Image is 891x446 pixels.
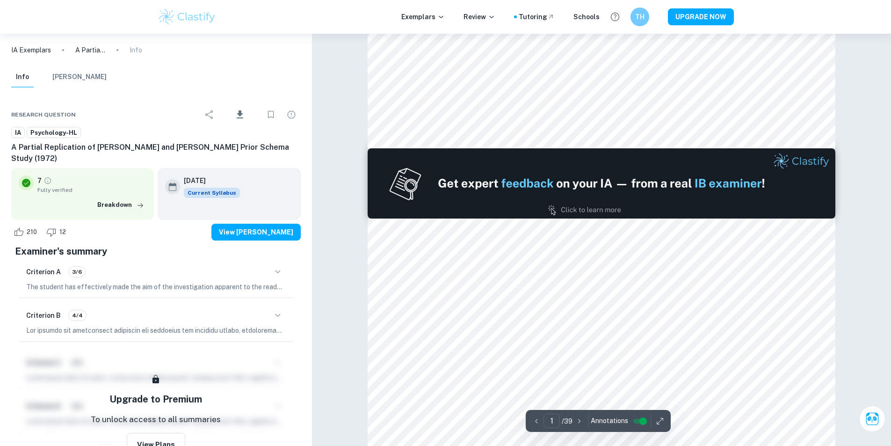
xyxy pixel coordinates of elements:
[43,176,52,185] a: Grade fully verified
[634,12,645,22] h6: TH
[401,12,445,22] p: Exemplars
[27,128,80,138] span: Psychology-HL
[184,188,240,198] div: This exemplar is based on the current syllabus. Feel free to refer to it for inspiration/ideas wh...
[607,9,623,25] button: Help and Feedback
[368,148,835,219] img: Ad
[109,392,202,406] h5: Upgrade to Premium
[22,227,42,237] span: 210
[464,12,495,22] p: Review
[52,67,107,88] button: [PERSON_NAME]
[75,45,105,55] p: A Partial Replication of [PERSON_NAME] and [PERSON_NAME] Prior Schema Study (1972)
[26,325,286,336] p: Lor ipsumdo sit ametconsect adipiscin eli seddoeius tem incididu utlabo, etdoloremagna ali Enimad...
[11,142,301,164] h6: A Partial Replication of [PERSON_NAME] and [PERSON_NAME] Prior Schema Study (1972)
[91,414,221,426] p: To unlock access to all summaries
[261,105,280,124] div: Bookmark
[26,267,61,277] h6: Criterion A
[519,12,555,22] a: Tutoring
[54,227,71,237] span: 12
[11,67,34,88] button: Info
[27,127,81,139] a: Psychology-HL
[158,7,217,26] img: Clastify logo
[859,406,885,432] button: Ask Clai
[26,282,286,292] p: The student has effectively made the aim of the investigation apparent to the reader by explicitl...
[11,45,51,55] a: IA Exemplars
[15,244,297,258] h5: Examiner's summary
[184,175,232,186] h6: [DATE]
[26,310,61,321] h6: Criterion B
[200,105,219,124] div: Share
[37,175,42,186] p: 7
[11,127,25,139] a: IA
[282,105,301,124] div: Report issue
[11,225,42,240] div: Like
[130,45,142,55] p: Info
[11,110,76,119] span: Research question
[44,225,71,240] div: Dislike
[184,188,240,198] span: Current Syllabus
[95,198,146,212] button: Breakdown
[12,128,24,138] span: IA
[221,102,260,127] div: Download
[668,8,734,25] button: UPGRADE NOW
[37,186,146,194] span: Fully verified
[591,416,628,426] span: Annotations
[69,268,85,276] span: 3/6
[562,416,572,426] p: / 39
[211,224,301,241] button: View [PERSON_NAME]
[69,311,86,320] span: 4/4
[573,12,600,22] a: Schools
[630,7,649,26] button: TH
